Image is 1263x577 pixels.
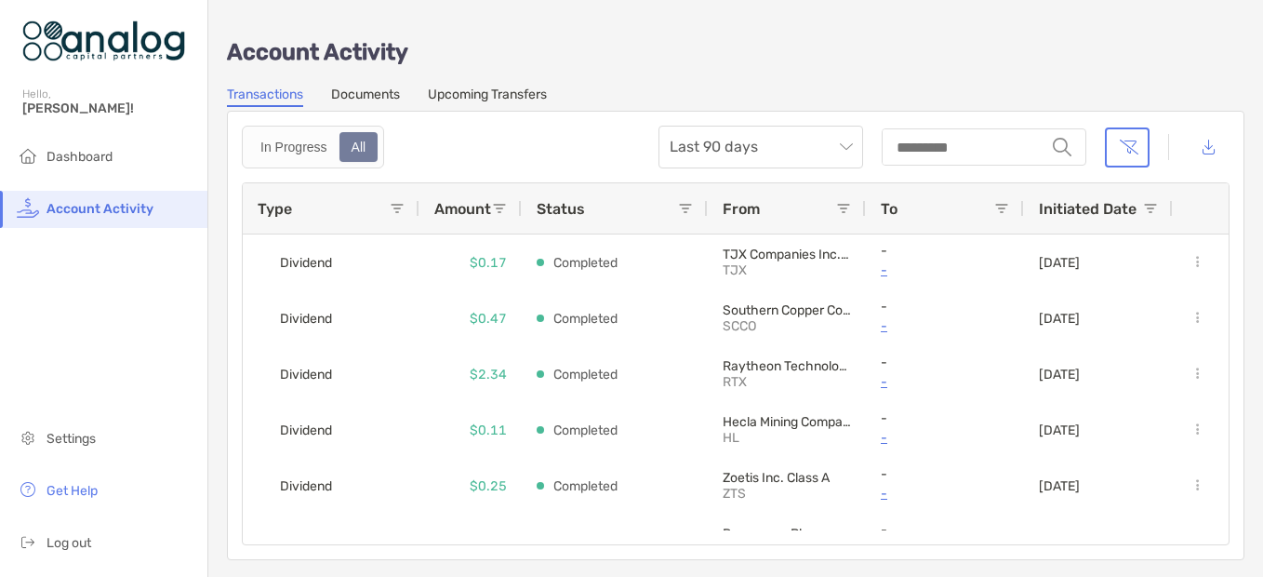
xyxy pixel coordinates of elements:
[227,87,303,107] a: Transactions
[670,127,852,168] span: Last 90 days
[723,302,851,318] p: Southern Copper Corporation
[723,358,851,374] p: Raytheon Technologies Corporation
[470,363,507,386] p: $2.34
[280,471,332,502] span: Dividend
[341,134,377,160] div: All
[881,259,1009,282] a: -
[553,251,618,275] p: Completed
[553,307,618,330] p: Completed
[1039,311,1080,327] p: [DATE]
[17,144,39,167] img: household icon
[22,7,185,74] img: Zoe Logo
[470,419,507,442] p: $0.11
[881,466,1009,482] p: -
[723,526,851,542] p: Regeneron Pharmaceuticals Inc.
[280,527,332,557] span: Dividend
[723,470,851,486] p: Zoetis Inc. Class A
[428,87,547,107] a: Upcoming Transfers
[723,430,851,446] p: HL
[17,196,39,219] img: activity icon
[470,475,507,498] p: $0.25
[242,126,384,168] div: segmented control
[1039,367,1080,382] p: [DATE]
[47,201,153,217] span: Account Activity
[1039,423,1080,438] p: [DATE]
[881,243,1009,259] p: -
[280,359,332,390] span: Dividend
[537,200,585,218] span: Status
[553,363,618,386] p: Completed
[881,522,1009,538] p: -
[17,530,39,553] img: logout icon
[227,41,1244,64] p: Account Activity
[1039,478,1080,494] p: [DATE]
[47,431,96,447] span: Settings
[280,415,332,446] span: Dividend
[1105,127,1150,168] button: Clear filters
[723,247,851,262] p: TJX Companies Inc. (The)
[723,262,851,278] p: TJX
[881,299,1009,315] p: -
[881,370,1009,394] a: -
[22,101,196,116] span: [PERSON_NAME]!
[1039,255,1080,271] p: [DATE]
[723,486,851,502] p: ZTS
[280,248,332,278] span: Dividend
[881,426,1009,450] a: -
[723,318,851,334] p: SCCO
[280,303,332,334] span: Dividend
[723,200,760,218] span: From
[881,355,1009,370] p: -
[881,315,1009,338] a: -
[881,200,897,218] span: To
[17,478,39,501] img: get-help icon
[47,535,91,551] span: Log out
[250,134,338,160] div: In Progress
[331,87,400,107] a: Documents
[47,483,98,499] span: Get Help
[434,200,491,218] span: Amount
[881,482,1009,505] a: -
[258,200,292,218] span: Type
[881,410,1009,426] p: -
[553,475,618,498] p: Completed
[723,414,851,430] p: Hecla Mining Company
[470,251,507,275] p: $0.17
[1039,200,1137,218] span: Initiated Date
[17,426,39,449] img: settings icon
[47,149,113,165] span: Dashboard
[470,307,507,330] p: $0.47
[553,419,618,442] p: Completed
[1053,138,1071,156] img: input icon
[723,374,851,390] p: RTX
